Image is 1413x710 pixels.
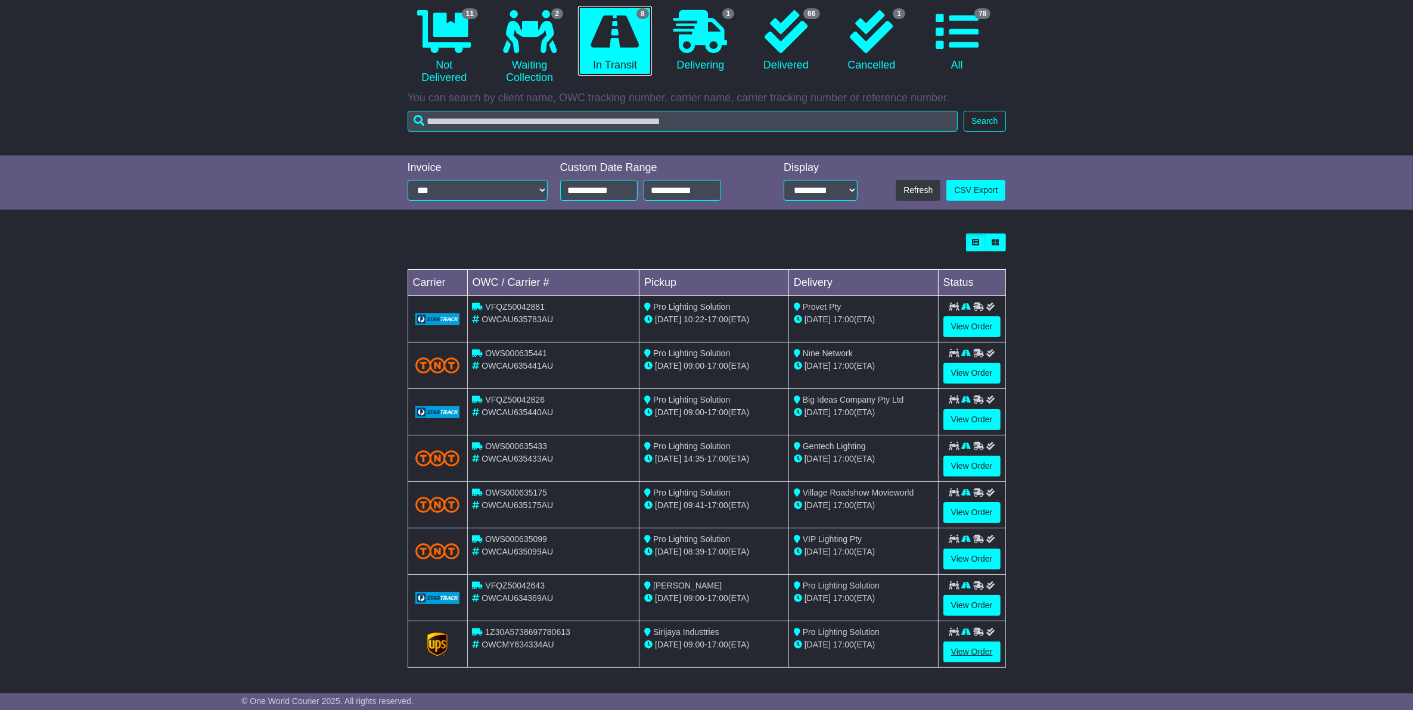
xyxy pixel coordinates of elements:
[485,441,547,451] span: OWS000635433
[722,8,735,19] span: 1
[784,161,858,175] div: Display
[946,180,1005,201] a: CSV Export
[833,547,854,556] span: 17:00
[803,488,914,497] span: Village Roadshow Movieworld
[833,407,854,417] span: 17:00
[805,500,831,510] span: [DATE]
[707,454,728,463] span: 17:00
[485,302,545,312] span: VFQZ50042881
[415,543,460,559] img: TNT_Domestic.png
[833,593,854,603] span: 17:00
[485,581,545,590] span: VFQZ50042643
[653,627,719,637] span: Sirijaya Industries
[943,549,1001,569] a: View Order
[833,314,854,324] span: 17:00
[485,627,570,637] span: 1Z30A5738697780613
[943,642,1001,662] a: View Order
[408,6,481,89] a: 11 Not Delivered
[835,6,908,76] a: 1 Cancelled
[415,592,460,604] img: GetCarrierServiceLogo
[794,499,933,512] div: (ETA)
[833,361,854,370] span: 17:00
[749,6,822,76] a: 66 Delivered
[943,595,1001,616] a: View Order
[415,497,460,513] img: TNT_Domestic.png
[943,316,1001,337] a: View Order
[943,502,1001,523] a: View Order
[241,696,414,706] span: © One World Courier 2025. All rights reserved.
[467,270,639,296] td: OWC / Carrier #
[653,441,730,451] span: Pro Lighting Solution
[805,547,831,556] span: [DATE]
[893,8,905,19] span: 1
[415,313,460,325] img: GetCarrierServiceLogo
[415,357,460,373] img: TNT_Domestic.png
[644,499,784,512] div: - (ETA)
[707,314,728,324] span: 17:00
[794,453,933,465] div: (ETA)
[794,592,933,605] div: (ETA)
[636,8,649,19] span: 8
[482,593,553,603] span: OWCAU634369AU
[655,314,681,324] span: [DATE]
[653,348,730,358] span: Pro Lighting Solution
[684,640,704,649] span: 09:00
[644,406,784,419] div: - (ETA)
[482,454,553,463] span: OWCAU635433AU
[415,450,460,466] img: TNT_Domestic.png
[896,180,940,201] button: Refresh
[653,395,730,404] span: Pro Lighting Solution
[655,407,681,417] span: [DATE]
[943,409,1001,430] a: View Order
[644,546,784,558] div: - (ETA)
[493,6,566,89] a: 2 Waiting Collection
[684,547,704,556] span: 08:39
[684,407,704,417] span: 09:00
[655,454,681,463] span: [DATE]
[462,8,478,19] span: 11
[485,534,547,544] span: OWS000635099
[803,8,819,19] span: 66
[833,640,854,649] span: 17:00
[920,6,993,76] a: 78 All
[653,302,730,312] span: Pro Lighting Solution
[560,161,751,175] div: Custom Date Range
[794,546,933,558] div: (ETA)
[805,640,831,649] span: [DATE]
[803,302,841,312] span: Provet Pty
[707,547,728,556] span: 17:00
[794,313,933,326] div: (ETA)
[803,627,880,637] span: Pro Lighting Solution
[655,593,681,603] span: [DATE]
[803,348,853,358] span: Nine Network
[707,500,728,510] span: 17:00
[943,456,1001,477] a: View Order
[943,363,1001,384] a: View Order
[664,6,737,76] a: 1 Delivering
[482,547,553,556] span: OWCAU635099AU
[485,348,547,358] span: OWS000635441
[644,453,784,465] div: - (ETA)
[707,593,728,603] span: 17:00
[482,500,553,510] span: OWCAU635175AU
[639,270,789,296] td: Pickup
[655,500,681,510] span: [DATE]
[707,640,728,649] span: 17:00
[803,395,904,404] span: Big Ideas Company Pty Ltd
[408,161,548,175] div: Invoice
[655,361,681,370] span: [DATE]
[684,314,704,324] span: 10:22
[805,454,831,463] span: [DATE]
[653,534,730,544] span: Pro Lighting Solution
[684,593,704,603] span: 09:00
[684,500,704,510] span: 09:41
[482,407,553,417] span: OWCAU635440AU
[653,581,722,590] span: [PERSON_NAME]
[551,8,564,19] span: 2
[803,441,866,451] span: Gentech Lighting
[644,313,784,326] div: - (ETA)
[482,361,553,370] span: OWCAU635441AU
[482,314,553,324] span: OWCAU635783AU
[644,360,784,372] div: - (ETA)
[482,640,554,649] span: OWCMY634334AU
